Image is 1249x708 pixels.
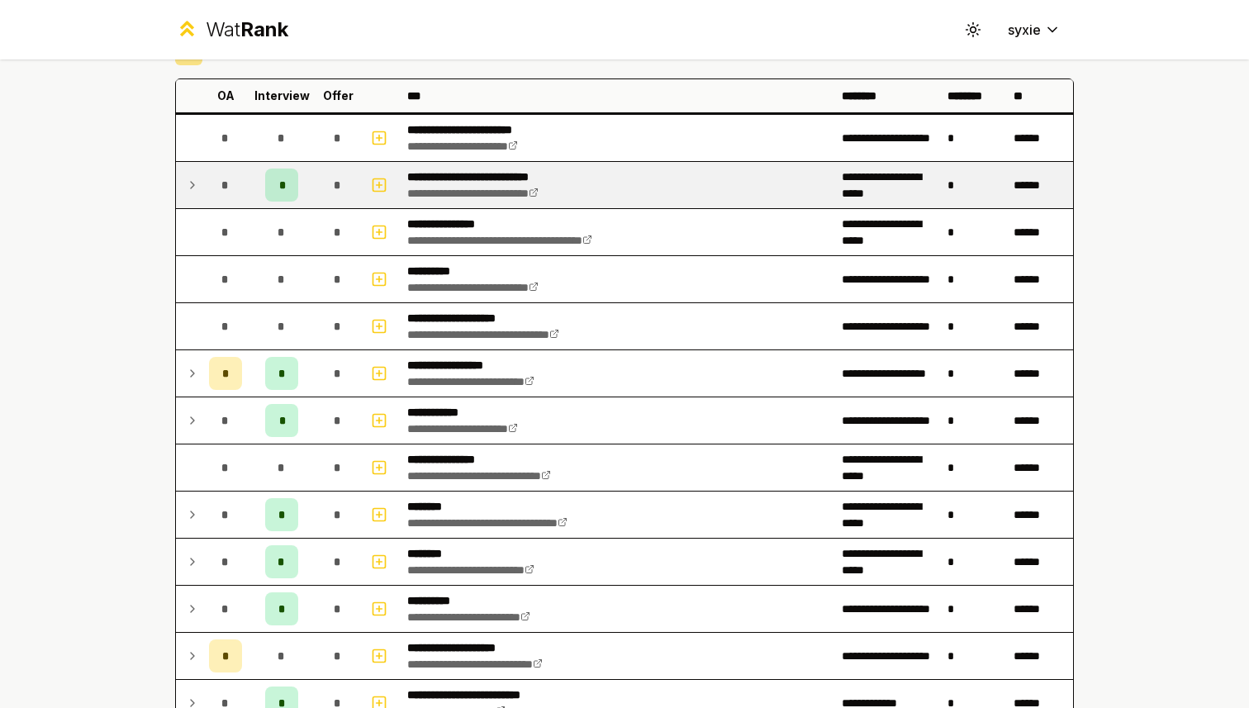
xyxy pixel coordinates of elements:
[206,17,288,43] div: Wat
[1008,20,1041,40] span: syxie
[240,17,288,41] span: Rank
[175,17,288,43] a: WatRank
[254,88,310,104] p: Interview
[323,88,354,104] p: Offer
[217,88,235,104] p: OA
[995,15,1074,45] button: syxie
